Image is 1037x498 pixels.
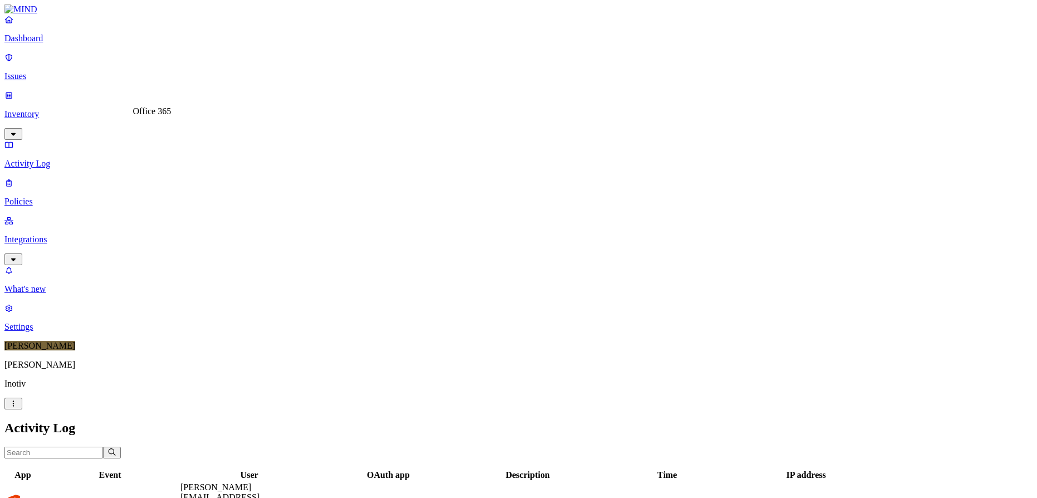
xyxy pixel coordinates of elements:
[4,265,1033,294] a: What's new
[4,322,1033,332] p: Settings
[4,159,1033,169] p: Activity Log
[4,360,1033,370] p: [PERSON_NAME]
[4,197,1033,207] p: Policies
[4,90,1033,138] a: Inventory
[4,52,1033,81] a: Issues
[320,470,456,480] div: OAuth app
[4,14,1033,43] a: Dashboard
[4,379,1033,389] p: Inotiv
[6,470,40,480] div: App
[4,421,1033,436] h2: Activity Log
[458,470,597,480] div: Description
[4,140,1033,169] a: Activity Log
[4,235,1033,245] p: Integrations
[42,470,178,480] div: Event
[4,284,1033,294] p: What's new
[4,4,37,14] img: MIND
[180,470,318,480] div: User
[4,4,1033,14] a: MIND
[4,216,1033,263] a: Integrations
[4,71,1033,81] p: Issues
[4,303,1033,332] a: Settings
[4,341,75,350] span: [PERSON_NAME]
[599,470,735,480] div: Time
[737,470,875,480] div: IP address
[4,109,1033,119] p: Inventory
[133,106,172,116] div: Office 365
[4,447,103,458] input: Search
[4,33,1033,43] p: Dashboard
[4,178,1033,207] a: Policies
